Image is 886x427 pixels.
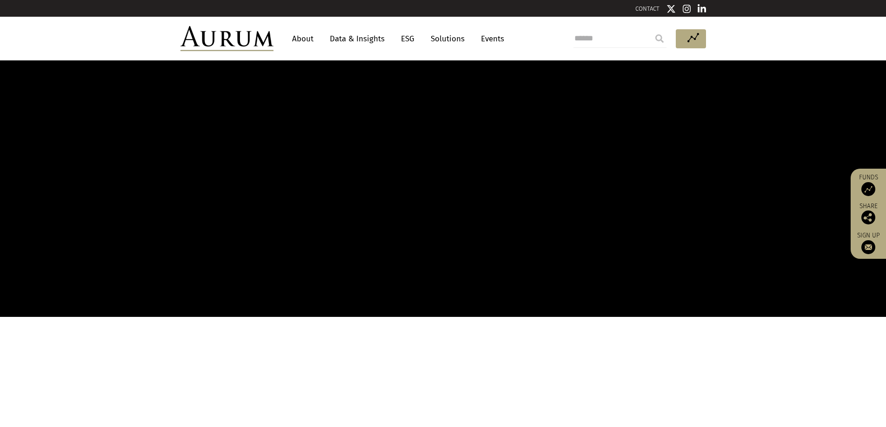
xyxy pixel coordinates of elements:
img: Sign up to our newsletter [861,240,875,254]
a: CONTACT [635,5,660,12]
img: Linkedin icon [698,4,706,13]
a: Data & Insights [325,30,389,47]
a: Events [476,30,504,47]
img: Twitter icon [666,4,676,13]
div: Share [855,203,881,224]
a: Funds [855,173,881,196]
a: Sign up [855,231,881,254]
img: Share this post [861,210,875,224]
input: Submit [650,29,669,48]
img: Access Funds [861,182,875,196]
img: Instagram icon [683,4,691,13]
a: Solutions [426,30,469,47]
a: About [287,30,318,47]
a: ESG [396,30,419,47]
img: Aurum [180,26,273,51]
